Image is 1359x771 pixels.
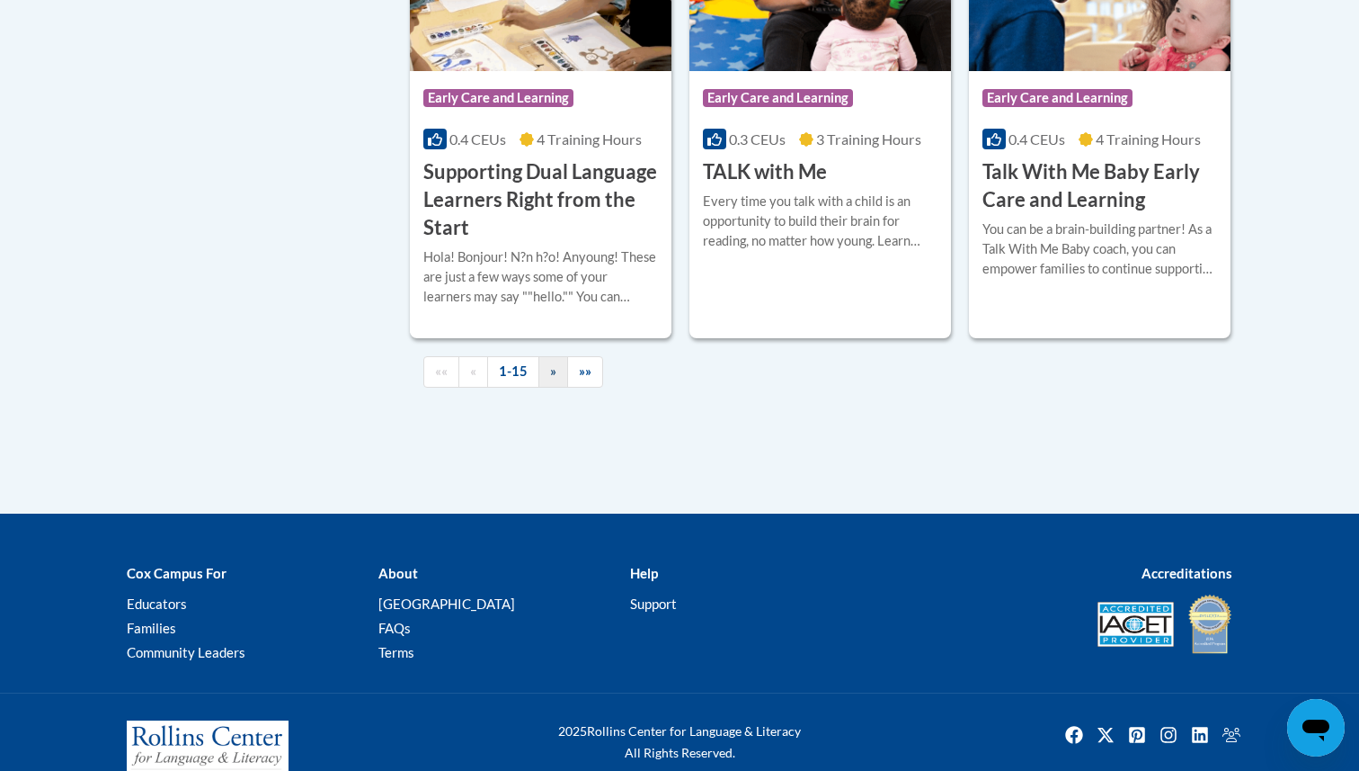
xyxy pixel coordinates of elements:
a: [GEOGRAPHIC_DATA] [378,596,515,612]
span: 0.4 CEUs [1008,130,1065,148]
a: Next [538,356,568,388]
a: Twitter [1091,721,1120,749]
img: LinkedIn icon [1186,721,1214,749]
b: Accreditations [1141,565,1232,581]
div: You can be a brain-building partner! As a Talk With Me Baby coach, you can empower families to co... [982,220,1217,279]
a: FAQs [378,620,411,636]
b: Cox Campus For [127,565,226,581]
span: « [470,363,476,379]
a: Community Leaders [127,644,245,660]
a: End [567,356,603,388]
span: Early Care and Learning [982,89,1132,107]
span: 2025 [558,723,587,739]
span: Early Care and Learning [423,89,573,107]
img: Facebook group icon [1217,721,1246,749]
a: Educators [127,596,187,612]
a: Pinterest [1123,721,1151,749]
span: 0.4 CEUs [449,130,506,148]
a: Support [630,596,677,612]
h3: Talk With Me Baby Early Care and Learning [982,158,1217,214]
img: Twitter icon [1091,721,1120,749]
a: Instagram [1154,721,1183,749]
h3: Supporting Dual Language Learners Right from the Start [423,158,658,241]
span: «« [435,363,448,379]
span: Early Care and Learning [703,89,853,107]
a: Previous [458,356,488,388]
span: 3 Training Hours [816,130,921,148]
b: About [378,565,418,581]
img: Accredited IACET® Provider [1097,602,1174,647]
a: 1-15 [487,356,539,388]
span: » [550,363,556,379]
span: 4 Training Hours [1096,130,1201,148]
div: Every time you talk with a child is an opportunity to build their brain for reading, no matter ho... [703,192,937,251]
span: »» [579,363,591,379]
a: Terms [378,644,414,660]
div: Rollins Center for Language & Literacy All Rights Reserved. [491,721,868,764]
span: 4 Training Hours [537,130,642,148]
b: Help [630,565,658,581]
a: Facebook [1060,721,1088,749]
span: 0.3 CEUs [729,130,786,148]
iframe: Button to launch messaging window [1287,699,1345,757]
div: Hola! Bonjour! N?n h?o! Anyoung! These are just a few ways some of your learners may say ""hello.... [423,247,658,307]
h3: TALK with Me [703,158,827,186]
img: Pinterest icon [1123,721,1151,749]
a: Facebook Group [1217,721,1246,749]
a: Begining [423,356,459,388]
a: Families [127,620,176,636]
img: Facebook icon [1060,721,1088,749]
img: Instagram icon [1154,721,1183,749]
a: Linkedin [1186,721,1214,749]
img: IDA® Accredited [1187,593,1232,656]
